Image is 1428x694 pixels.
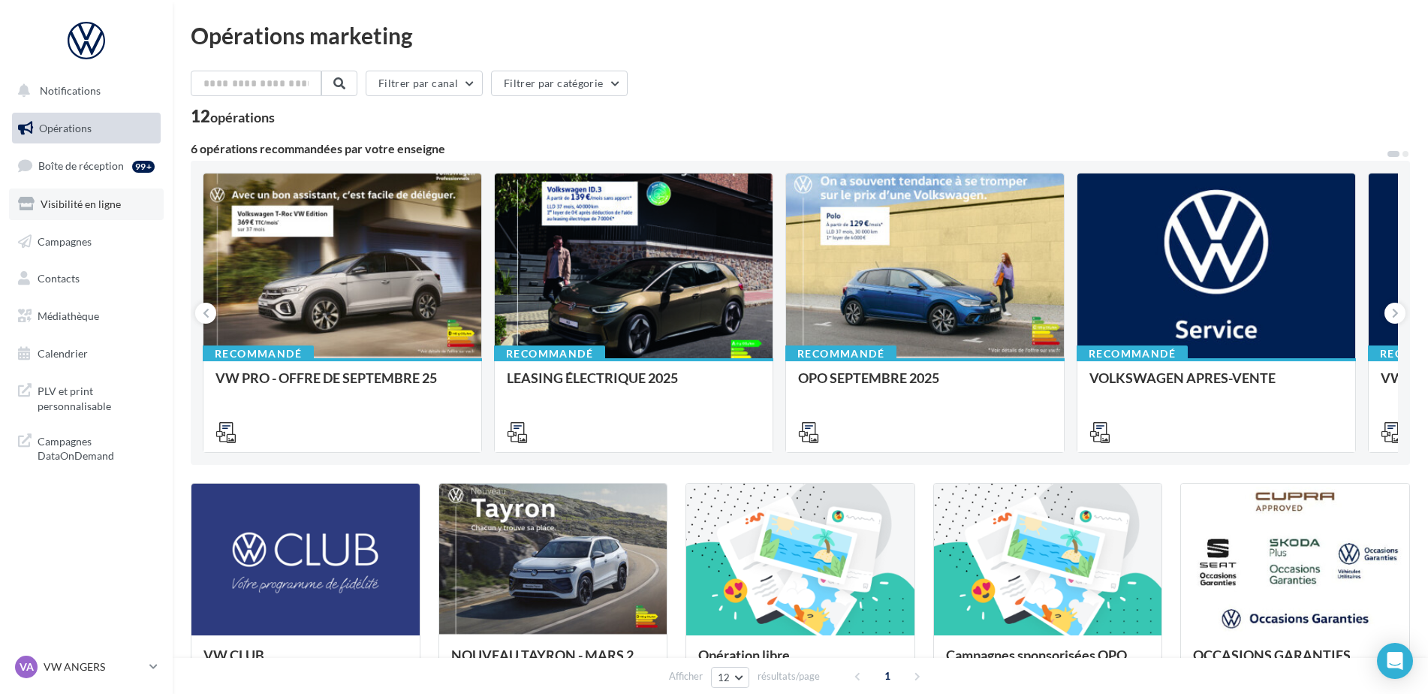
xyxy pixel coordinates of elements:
span: résultats/page [758,669,820,683]
a: Médiathèque [9,300,164,332]
span: 1 [875,664,899,688]
a: Campagnes [9,226,164,258]
span: Campagnes [38,234,92,247]
div: Recommandé [494,345,605,362]
button: Filtrer par catégorie [491,71,628,96]
span: VA [20,659,34,674]
div: 12 [191,108,275,125]
span: 12 [718,671,731,683]
button: 12 [711,667,749,688]
div: VW CLUB [203,647,408,677]
span: Campagnes DataOnDemand [38,431,155,463]
div: VOLKSWAGEN APRES-VENTE [1089,370,1343,400]
span: Afficher [669,669,703,683]
div: Recommandé [203,345,314,362]
div: 99+ [132,161,155,173]
p: VW ANGERS [44,659,143,674]
div: 6 opérations recommandées par votre enseigne [191,143,1386,155]
span: Visibilité en ligne [41,198,121,210]
div: Recommandé [1077,345,1188,362]
div: OCCASIONS GARANTIES [1193,647,1397,677]
span: Contacts [38,272,80,285]
div: NOUVEAU TAYRON - MARS 2025 [451,647,655,677]
a: PLV et print personnalisable [9,375,164,419]
span: Opérations [39,122,92,134]
button: Filtrer par canal [366,71,483,96]
span: PLV et print personnalisable [38,381,155,413]
a: Campagnes DataOnDemand [9,425,164,469]
div: Campagnes sponsorisées OPO [946,647,1150,677]
div: opérations [210,110,275,124]
div: VW PRO - OFFRE DE SEPTEMBRE 25 [215,370,469,400]
div: Open Intercom Messenger [1377,643,1413,679]
div: Opérations marketing [191,24,1410,47]
div: Opération libre [698,647,902,677]
a: Contacts [9,263,164,294]
span: Calendrier [38,347,88,360]
div: OPO SEPTEMBRE 2025 [798,370,1052,400]
div: Recommandé [785,345,896,362]
a: Opérations [9,113,164,144]
a: VA VW ANGERS [12,653,161,681]
button: Notifications [9,75,158,107]
a: Visibilité en ligne [9,189,164,220]
span: Boîte de réception [38,159,124,172]
div: LEASING ÉLECTRIQUE 2025 [507,370,761,400]
span: Médiathèque [38,309,99,322]
span: Notifications [40,84,101,97]
a: Calendrier [9,338,164,370]
a: Boîte de réception99+ [9,149,164,182]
